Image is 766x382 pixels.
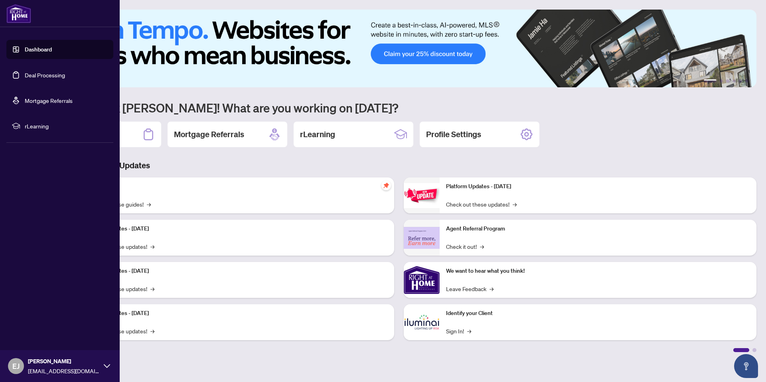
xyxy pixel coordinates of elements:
[300,129,335,140] h2: rLearning
[12,360,20,372] span: EJ
[404,227,440,249] img: Agent Referral Program
[41,100,756,115] h1: Welcome back [PERSON_NAME]! What are you working on [DATE]?
[28,357,100,366] span: [PERSON_NAME]
[446,182,750,191] p: Platform Updates - [DATE]
[720,79,723,83] button: 2
[704,79,717,83] button: 1
[6,4,31,23] img: logo
[404,262,440,298] img: We want to hear what you think!
[381,181,391,190] span: pushpin
[446,224,750,233] p: Agent Referral Program
[84,224,388,233] p: Platform Updates - [DATE]
[426,129,481,140] h2: Profile Settings
[41,10,756,87] img: Slide 0
[404,183,440,208] img: Platform Updates - June 23, 2025
[25,97,73,104] a: Mortgage Referrals
[404,304,440,340] img: Identify your Client
[732,79,736,83] button: 4
[490,284,494,293] span: →
[174,129,244,140] h2: Mortgage Referrals
[446,200,517,209] a: Check out these updates!→
[150,327,154,335] span: →
[147,200,151,209] span: →
[726,79,729,83] button: 3
[446,327,471,335] a: Sign In!→
[745,79,748,83] button: 6
[446,267,750,276] p: We want to hear what you think!
[467,327,471,335] span: →
[734,354,758,378] button: Open asap
[150,242,154,251] span: →
[28,366,100,375] span: [EMAIL_ADDRESS][DOMAIN_NAME]
[480,242,484,251] span: →
[150,284,154,293] span: →
[84,182,388,191] p: Self-Help
[84,267,388,276] p: Platform Updates - [DATE]
[25,71,65,79] a: Deal Processing
[84,309,388,318] p: Platform Updates - [DATE]
[739,79,742,83] button: 5
[41,160,756,171] h3: Brokerage & Industry Updates
[25,122,108,130] span: rLearning
[446,242,484,251] a: Check it out!→
[25,46,52,53] a: Dashboard
[446,309,750,318] p: Identify your Client
[446,284,494,293] a: Leave Feedback→
[513,200,517,209] span: →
